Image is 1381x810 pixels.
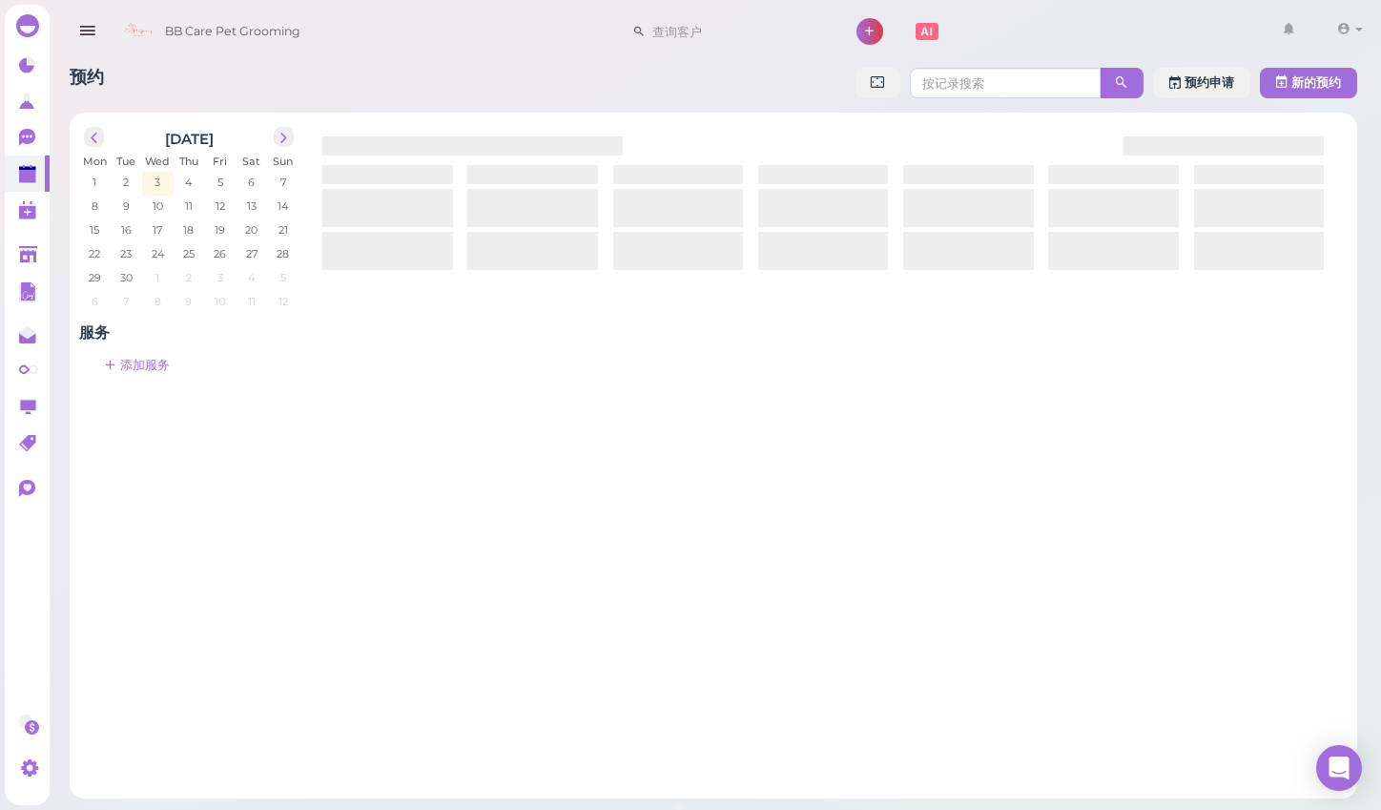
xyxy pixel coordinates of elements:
[245,197,258,215] span: 13
[90,197,100,215] span: 8
[183,197,195,215] span: 11
[213,293,227,310] span: 10
[151,221,164,239] span: 17
[246,269,257,286] span: 4
[79,323,299,342] h4: 服务
[165,127,214,148] h2: [DATE]
[213,155,227,168] span: Fri
[184,269,194,286] span: 2
[277,293,290,310] span: 12
[165,5,300,58] span: BB Care Pet Grooming
[90,293,100,310] span: 6
[145,155,170,168] span: Wed
[183,174,194,191] span: 4
[91,174,98,191] span: 1
[1316,745,1362,791] div: Open Intercom Messenger
[84,127,104,147] button: prev
[181,221,196,239] span: 18
[87,245,102,262] span: 22
[181,245,196,262] span: 25
[910,68,1101,98] input: 按记录搜索
[278,269,288,286] span: 5
[214,197,227,215] span: 12
[242,155,260,168] span: Sat
[1260,68,1357,98] button: 新的预约
[1153,68,1250,98] a: 预约申请
[183,293,194,310] span: 9
[274,127,294,147] button: next
[150,245,166,262] span: 24
[88,221,101,239] span: 15
[212,245,228,262] span: 26
[244,245,259,262] span: 27
[278,174,288,191] span: 7
[70,67,104,87] span: 预约
[646,16,831,47] input: 查询客户
[118,269,134,286] span: 30
[116,155,135,168] span: Tue
[89,350,186,381] a: 添加服务
[216,174,225,191] span: 5
[273,155,293,168] span: Sun
[275,245,291,262] span: 28
[121,174,131,191] span: 2
[154,269,161,286] span: 1
[119,221,134,239] span: 16
[179,155,198,168] span: Thu
[246,174,257,191] span: 6
[153,174,162,191] span: 3
[277,221,290,239] span: 21
[246,293,258,310] span: 11
[216,269,225,286] span: 3
[121,197,132,215] span: 9
[87,269,103,286] span: 29
[243,221,259,239] span: 20
[1291,75,1341,90] span: 新的预约
[121,293,131,310] span: 7
[276,197,290,215] span: 14
[213,221,227,239] span: 19
[151,197,165,215] span: 10
[118,245,134,262] span: 23
[83,155,107,168] span: Mon
[153,293,163,310] span: 8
